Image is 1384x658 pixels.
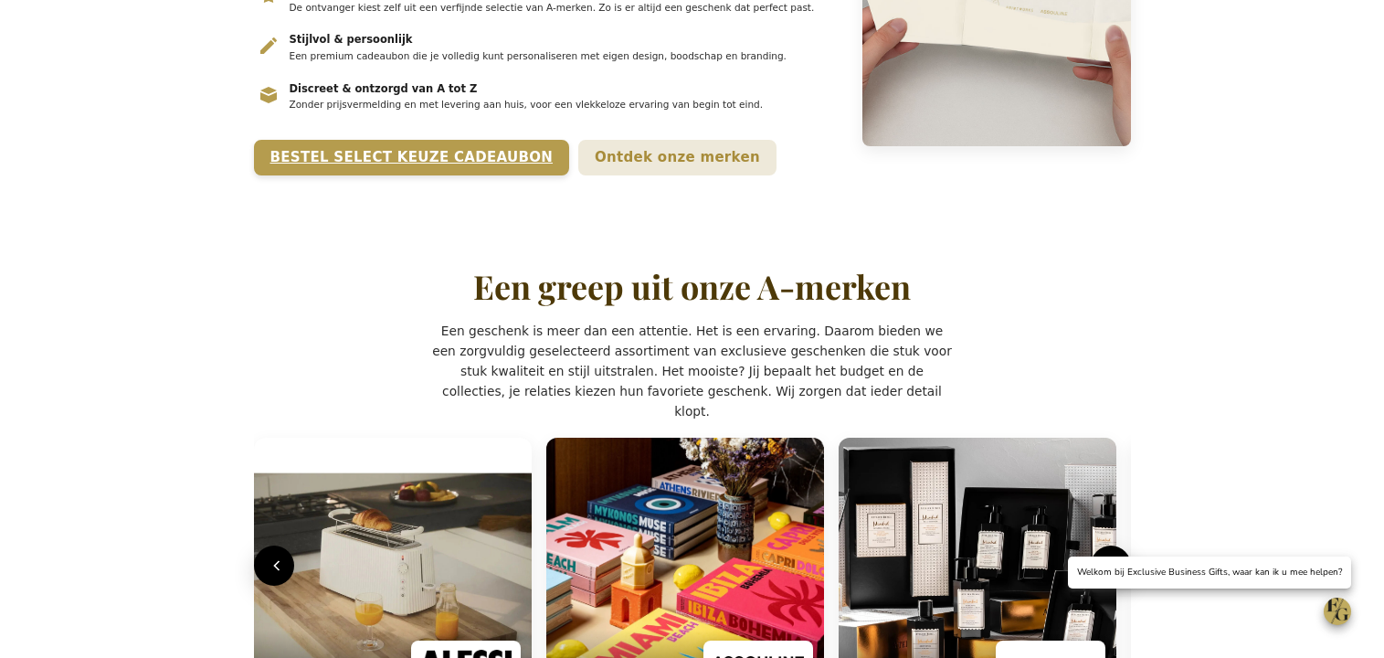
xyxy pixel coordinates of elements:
button: Vorige [254,546,294,586]
p: Een premium cadeaubon die je volledig kunt personaliseren met eigen design, boodschap en branding. [290,49,839,64]
a: Ontdek onze merken [578,140,777,175]
h2: Een greep uit onze A-merken [473,269,911,305]
h3: Stijlvol & persoonlijk [290,33,839,48]
button: Volgende [1091,546,1131,586]
h3: Discreet & ontzorgd van A tot Z [290,82,839,97]
p: Zonder prijsvermelding en met levering aan huis, voor een vlekkeloze ervaring van begin tot eind. [290,98,839,112]
p: De ontvanger kiest zelf uit een verfijnde selectie van A-merken. Zo is er altijd een geschenk dat... [290,1,839,16]
a: Bestel Select Keuze Cadeaubon [254,140,570,175]
p: Een geschenk is meer dan een attentie. Het is een ervaring. Daarom bieden we een zorgvuldig gesel... [432,321,952,421]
